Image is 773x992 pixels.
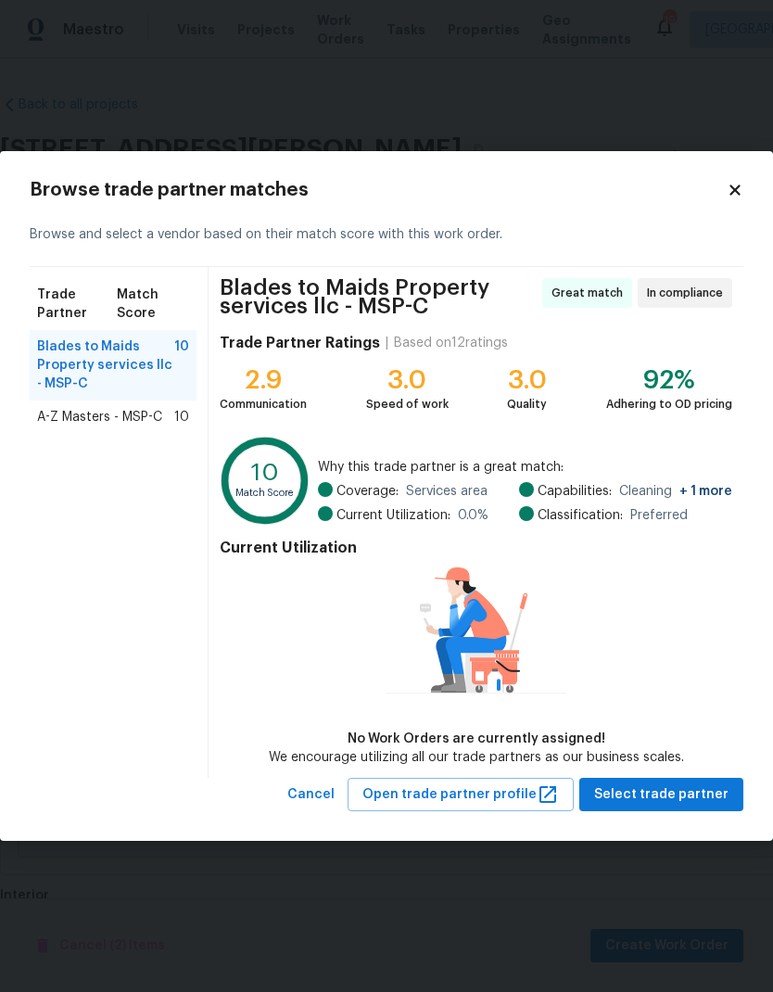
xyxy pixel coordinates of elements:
span: Cleaning [619,482,732,501]
span: Great match [551,284,630,302]
div: Communication [220,395,307,413]
span: Open trade partner profile [362,783,559,807]
div: | [380,334,394,352]
div: Based on 12 ratings [394,334,508,352]
div: Speed of work [366,395,449,413]
h2: Browse trade partner matches [30,181,727,199]
span: + 1 more [679,485,732,498]
div: 3.0 [507,371,547,389]
span: Coverage: [336,482,399,501]
span: 0.0 % [458,506,488,525]
div: 2.9 [220,371,307,389]
span: Trade Partner [37,286,117,323]
button: Cancel [280,778,342,812]
div: Adhering to OD pricing [606,395,732,413]
div: 92% [606,371,732,389]
span: Services area [406,482,488,501]
span: Current Utilization: [336,506,450,525]
div: Browse and select a vendor based on their match score with this work order. [30,203,743,267]
span: Why this trade partner is a great match: [318,458,732,477]
span: Capabilities: [538,482,612,501]
span: In compliance [647,284,730,302]
button: Select trade partner [579,778,743,812]
span: 10 [174,408,189,426]
span: Classification: [538,506,623,525]
h4: Current Utilization [220,539,732,557]
span: Match Score [117,286,189,323]
span: Blades to Maids Property services llc - MSP-C [37,337,174,393]
span: Select trade partner [594,783,729,807]
text: 10 [251,460,279,485]
span: Cancel [287,783,335,807]
span: Blades to Maids Property services llc - MSP-C [220,278,537,315]
div: We encourage utilizing all our trade partners as our business scales. [269,748,684,767]
div: Quality [507,395,547,413]
span: 10 [174,337,189,393]
text: Match Score [235,487,295,497]
div: 3.0 [366,371,449,389]
span: Preferred [630,506,688,525]
button: Open trade partner profile [348,778,574,812]
span: A-Z Masters - MSP-C [37,408,162,426]
h4: Trade Partner Ratings [220,334,380,352]
div: No Work Orders are currently assigned! [269,730,684,748]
